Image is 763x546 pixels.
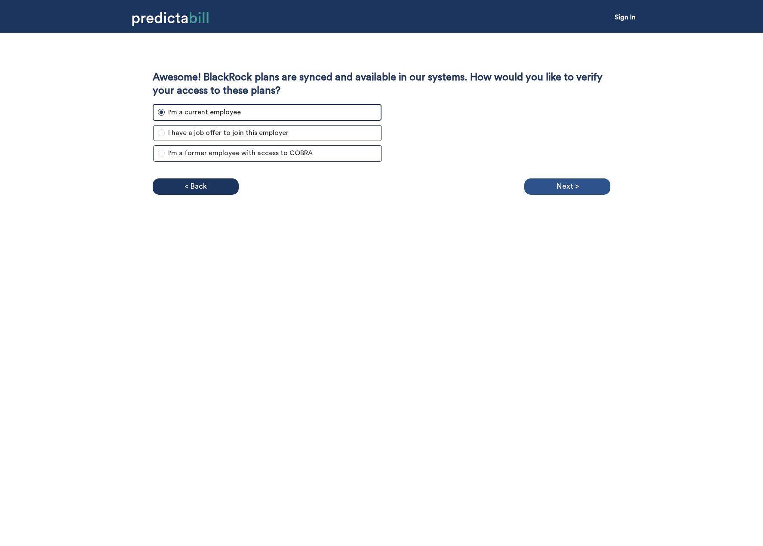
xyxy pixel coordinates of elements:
[153,71,610,98] p: Awesome! BlackRock plans are synced and available in our systems. How would you like to verify yo...
[165,128,292,138] span: I have a job offer to join this employer
[165,107,244,118] span: I'm a current employee
[615,14,636,21] a: Sign In
[165,148,316,159] span: I'm a former employee with access to COBRA
[556,180,579,193] p: Next >
[185,180,207,193] p: < Back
